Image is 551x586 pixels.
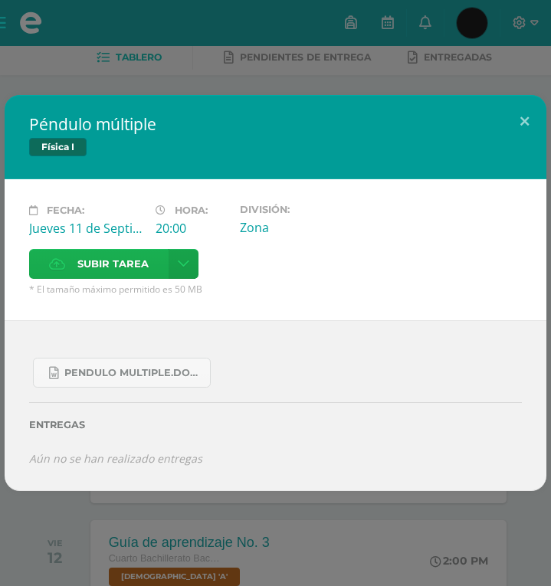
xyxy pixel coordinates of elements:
div: Zona [240,219,354,236]
i: Aún no se han realizado entregas [29,451,202,466]
label: Entregas [29,419,522,430]
a: Pendulo multiple.docx [33,358,211,388]
span: Subir tarea [77,250,149,278]
span: Hora: [175,205,208,216]
label: División: [240,204,354,215]
div: 20:00 [156,220,228,237]
span: Física I [29,138,87,156]
button: Close (Esc) [503,95,546,147]
span: Fecha: [47,205,84,216]
div: Jueves 11 de Septiembre [29,220,143,237]
span: * El tamaño máximo permitido es 50 MB [29,283,522,296]
h2: Péndulo múltiple [29,113,522,135]
span: Pendulo multiple.docx [64,367,202,379]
